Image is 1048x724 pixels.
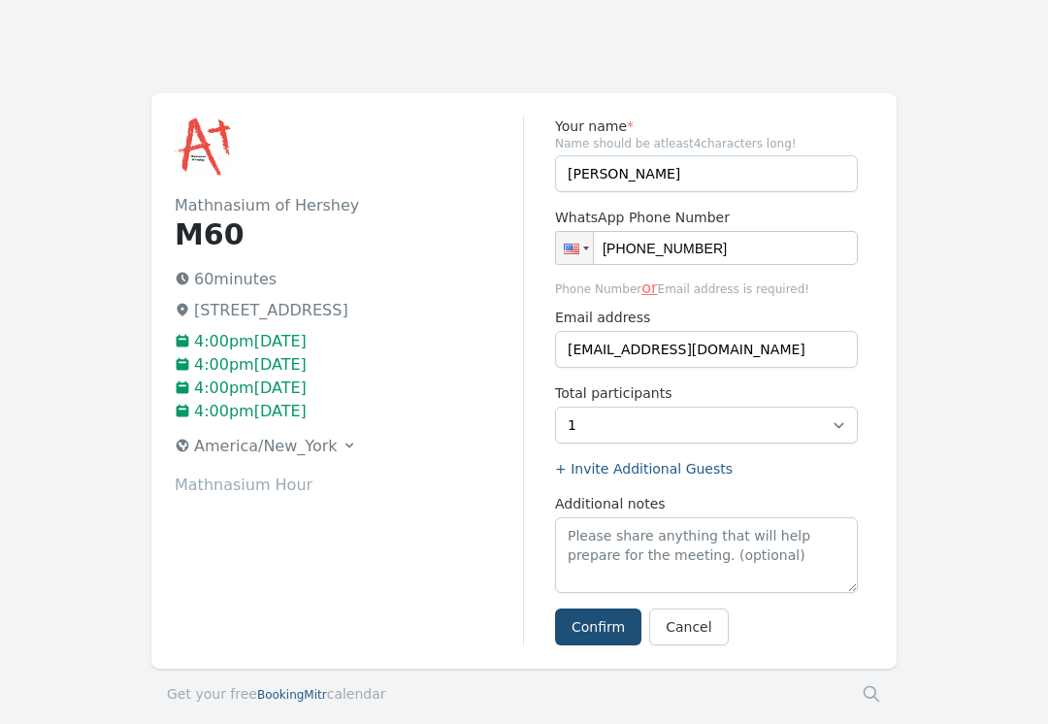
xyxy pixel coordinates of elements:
[167,684,386,704] a: Get your freeBookingMitrcalendar
[649,609,728,645] a: Cancel
[555,331,858,368] input: you@example.com
[555,208,858,227] label: WhatsApp Phone Number
[167,431,365,462] button: America/New_York
[175,400,523,423] p: 4:00pm[DATE]
[175,194,523,217] h2: Mathnasium of Hershey
[555,459,858,478] label: + Invite Additional Guests
[175,330,523,353] p: 4:00pm[DATE]
[555,383,858,403] label: Total participants
[194,301,348,319] span: [STREET_ADDRESS]
[257,688,327,702] span: BookingMitr
[556,232,593,264] div: United States: + 1
[175,217,523,252] h1: M60
[555,308,858,327] label: Email address
[555,155,858,192] input: Enter name (required)
[175,268,523,291] p: 60 minutes
[555,277,858,300] span: Phone Number Email address is required!
[555,494,858,513] label: Additional notes
[175,377,523,400] p: 4:00pm[DATE]
[555,136,858,151] span: Name should be atleast 4 characters long!
[175,116,237,179] img: Mathnasium of Hershey
[175,353,523,377] p: 4:00pm[DATE]
[555,609,641,645] button: Confirm
[641,279,657,297] span: or
[175,474,523,497] p: Mathnasium Hour
[555,231,858,265] input: 1 (702) 123-4567
[555,116,858,136] label: Your name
